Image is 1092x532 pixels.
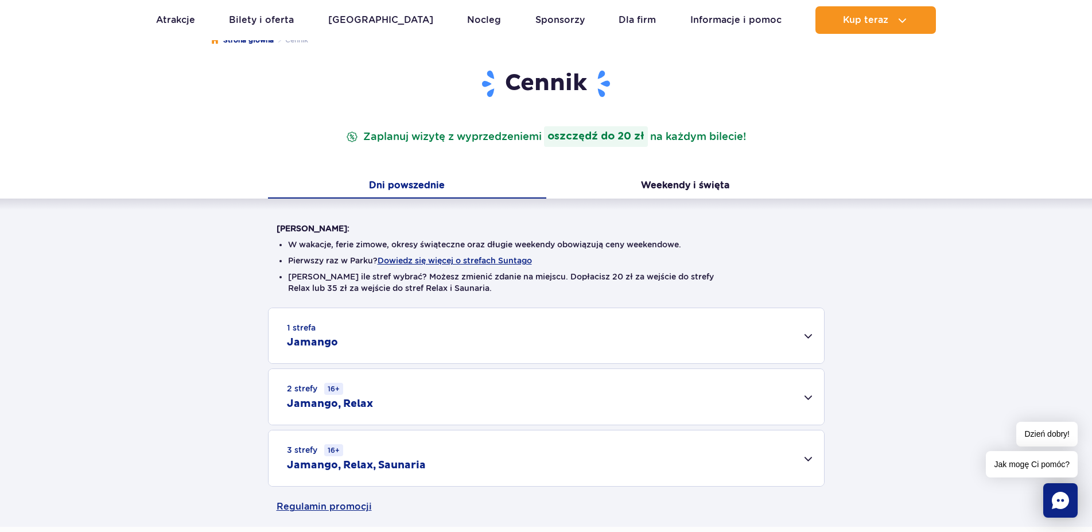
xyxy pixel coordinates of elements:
strong: oszczędź do 20 zł [544,126,648,147]
li: Pierwszy raz w Parku? [288,255,805,266]
li: W wakacje, ferie zimowe, okresy świąteczne oraz długie weekendy obowiązują ceny weekendowe. [288,239,805,250]
a: Informacje i pomoc [690,6,782,34]
a: Atrakcje [156,6,195,34]
h2: Jamango, Relax [287,397,373,411]
h1: Cennik [277,69,816,99]
button: Weekendy i święta [546,174,825,199]
a: Nocleg [467,6,501,34]
a: Bilety i oferta [229,6,294,34]
p: Zaplanuj wizytę z wyprzedzeniem na każdym bilecie! [344,126,748,147]
a: Strona główna [211,34,274,46]
small: 16+ [324,444,343,456]
a: Regulamin promocji [277,487,816,527]
small: 16+ [324,383,343,395]
small: 3 strefy [287,444,343,456]
span: Jak mogę Ci pomóc? [986,451,1078,477]
button: Dowiedz się więcej o strefach Suntago [378,256,532,265]
div: Chat [1043,483,1078,518]
h2: Jamango, Relax, Saunaria [287,459,426,472]
button: Dni powszednie [268,174,546,199]
li: Cennik [274,34,308,46]
h2: Jamango [287,336,338,350]
span: Dzień dobry! [1016,422,1078,446]
a: Dla firm [619,6,656,34]
li: [PERSON_NAME] ile stref wybrać? Możesz zmienić zdanie na miejscu. Dopłacisz 20 zł za wejście do s... [288,271,805,294]
strong: [PERSON_NAME]: [277,224,349,233]
button: Kup teraz [815,6,936,34]
a: [GEOGRAPHIC_DATA] [328,6,433,34]
a: Sponsorzy [535,6,585,34]
span: Kup teraz [843,15,888,25]
small: 2 strefy [287,383,343,395]
small: 1 strefa [287,322,316,333]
